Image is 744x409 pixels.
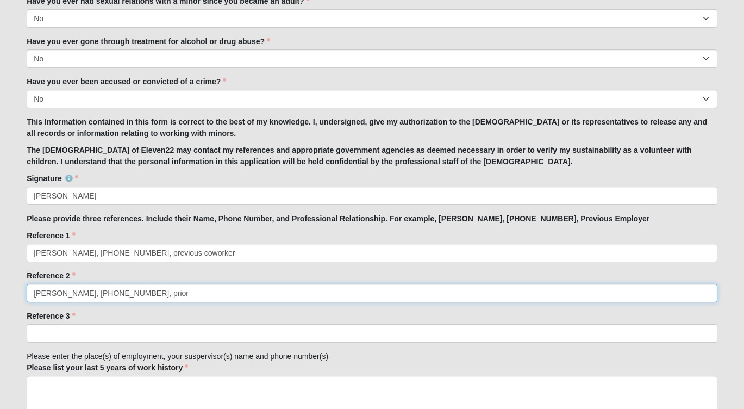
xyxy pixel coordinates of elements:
[27,214,649,223] strong: Please provide three references. Include their Name, Phone Number, and Professional Relationship....
[27,173,78,184] label: Signature
[27,230,75,241] label: Reference 1
[27,362,188,373] label: Please list your last 5 years of work history
[27,117,707,138] strong: This Information contained in this form is correct to the best of my knowledge. I, undersigned, g...
[27,311,75,321] label: Reference 3
[27,146,691,166] strong: The [DEMOGRAPHIC_DATA] of Eleven22 may contact my references and appropriate government agencies ...
[27,36,270,47] label: Have you ever gone through treatment for alcohol or drug abuse?
[27,270,75,281] label: Reference 2
[27,76,226,87] label: Have you ever been accused or convicted of a crime?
